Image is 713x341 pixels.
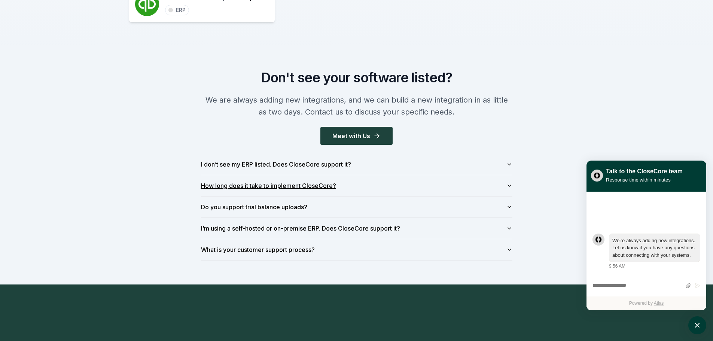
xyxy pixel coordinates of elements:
div: Friday, September 5, 9:56 AM [609,234,700,270]
div: atlas-message-text [612,237,697,259]
div: 9:56 AM [609,263,625,270]
div: Powered by [586,296,706,310]
div: Talk to the CloseCore team [606,167,683,176]
button: atlas-launcher [688,316,706,334]
button: I’m using a self-hosted or on-premise ERP. Does CloseCore support it? [201,218,512,239]
button: I don’t see my ERP listed. Does CloseCore support it? [201,154,512,175]
a: Atlas [654,301,664,306]
div: atlas-message-bubble [609,234,700,262]
div: Response time within minutes [606,176,683,184]
div: atlas-composer [592,279,700,293]
button: How long does it take to implement CloseCore? [201,175,512,196]
div: ERP [176,7,186,13]
div: atlas-message [592,234,700,270]
button: Attach files by clicking or dropping files here [685,283,691,289]
div: atlas-window [586,161,706,310]
p: We are always adding new integrations, and we can build a new integration in as little as two day... [201,94,512,118]
img: yblje5SQxOoZuw2TcITt_icon.png [591,170,603,182]
button: What is your customer support process? [201,239,512,260]
button: Do you support trial balance uploads? [201,197,512,217]
h2: Don't see your software listed? [201,70,512,85]
div: atlas-ticket [586,192,706,310]
div: atlas-message-author-avatar [592,234,604,246]
button: Meet with Us [320,127,393,145]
